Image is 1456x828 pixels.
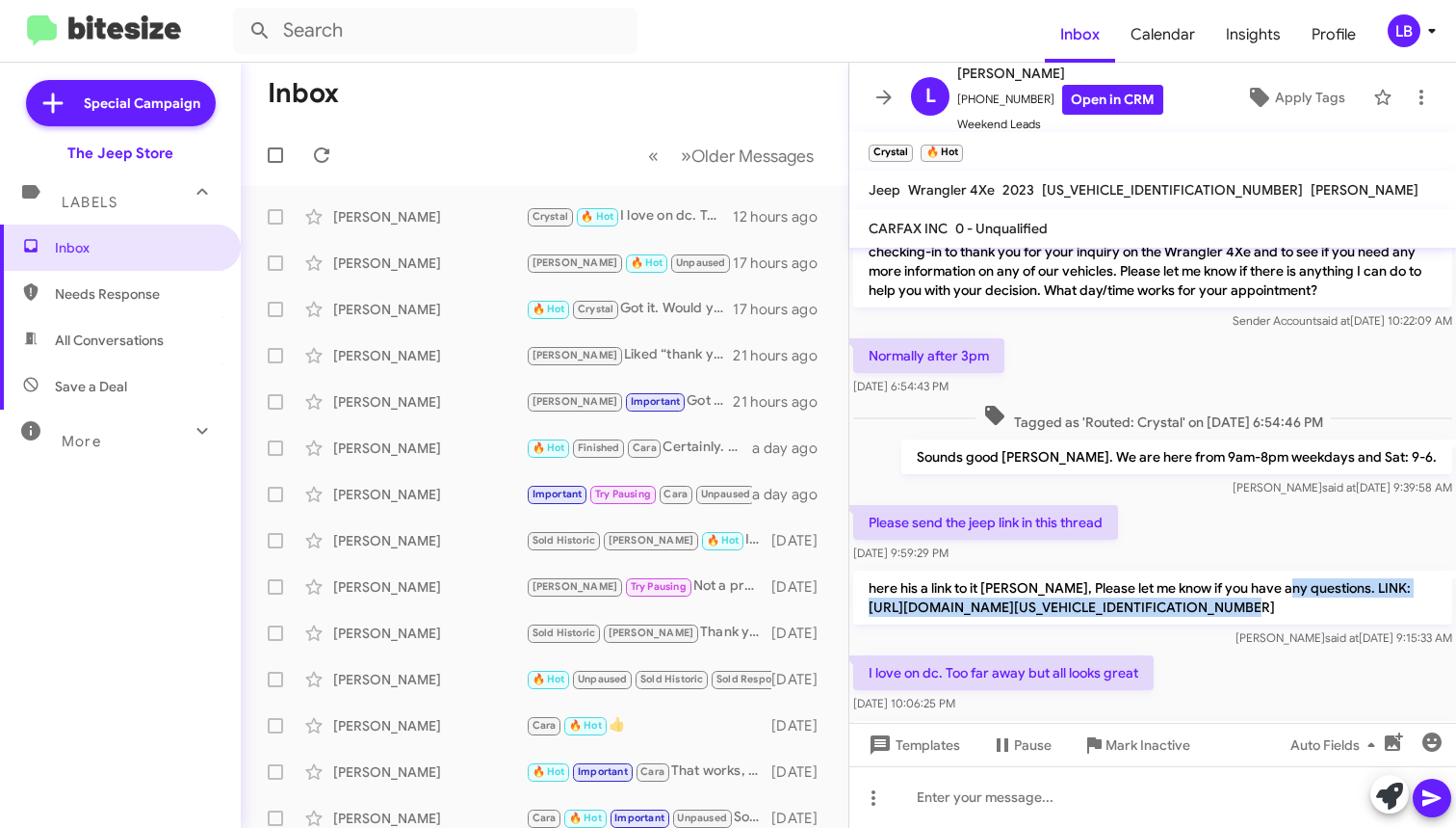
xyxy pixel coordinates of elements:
span: Special Campaign [84,93,200,113]
div: [DATE] [771,624,833,643]
p: Hello [PERSON_NAME] this is [PERSON_NAME], Sales Manager at The Jeep Store. I am just checking-in... [853,215,1452,307]
a: Special Campaign [26,80,216,126]
span: [PERSON_NAME] [957,62,1163,85]
div: a day ago [752,439,833,458]
button: Auto Fields [1275,728,1398,762]
div: [PERSON_NAME] [333,392,526,412]
span: 🔥 Hot [569,812,602,824]
div: Certainly. The price is $77,325. Here is a link to it incase you wanted to further review. LINK: ... [526,437,752,459]
button: Previous [637,136,670,175]
div: a day ago [752,485,833,504]
span: [PHONE_NUMBER] [957,85,1163,115]
p: I love on dc. Too far away but all looks great [853,655,1154,690]
div: Liked “thank you, Let me see if its something my used car manager would be interested in.” [526,344,733,366]
span: [PERSON_NAME] [DATE] 9:39:58 AM [1233,480,1452,494]
nav: Page navigation example [637,136,825,175]
h1: Inbox [268,78,339,109]
div: [PERSON_NAME] [333,346,526,365]
a: Open in CRM [1062,85,1163,115]
div: Not a problem [PERSON_NAME], Let me know when you are available. Thank you ! [526,575,771,598]
span: Sender Account [DATE] 10:22:09 AM [1233,313,1452,328]
span: [DATE] 6:54:43 PM [853,379,949,393]
span: Important [533,488,583,500]
span: Templates [865,728,960,762]
span: Cara [663,488,688,500]
small: 🔥 Hot [921,145,962,162]
div: I love on dc. Too far away but all looks great [526,205,733,227]
p: Sounds good [PERSON_NAME]. We are here from 9am-8pm weekdays and Sat: 9-6. [901,440,1452,474]
span: 🔥 Hot [533,441,565,454]
span: Inbox [55,238,219,257]
div: [PERSON_NAME] [333,670,526,689]
button: Apply Tags [1226,80,1364,115]
span: Inbox [1045,7,1115,63]
a: Insights [1210,7,1296,63]
span: Cara [633,441,657,454]
span: Cara [533,812,557,824]
div: [PERSON_NAME] [333,577,526,597]
div: It would involve coming in to get it appraised by my used car manager. Would you be looking to ju... [526,668,771,690]
span: [PERSON_NAME] [533,395,618,408]
span: Finished [578,441,620,454]
span: Try Pausing [595,488,651,500]
span: 🔥 Hot [533,303,565,315]
div: [PERSON_NAME] [333,716,526,735]
p: Normally after 3pm [853,338,1004,373]
span: [PERSON_NAME] [DATE] 9:15:33 AM [1235,630,1452,645]
span: 🔥 Hot [631,256,663,269]
span: Sold Historic [533,627,596,639]
span: said at [1316,313,1350,328]
span: 🔥 Hot [707,534,740,547]
span: 2023 [1002,181,1034,199]
span: [PERSON_NAME] [1311,181,1418,199]
span: 🔥 Hot [533,673,565,685]
div: [DATE] [771,577,833,597]
span: Weekend Leads [957,115,1163,134]
div: 👍 [526,714,771,736]
span: Wrangler 4Xe [908,181,995,199]
span: Labels [62,194,117,211]
div: [PERSON_NAME] [333,300,526,319]
span: Needs Response [55,284,219,304]
span: Auto Fields [1290,728,1383,762]
p: here his a link to it [PERSON_NAME], Please let me know if you have any questions. LINK: [URL][DO... [853,571,1452,625]
div: [PERSON_NAME] [333,439,526,458]
span: Profile [1296,7,1371,63]
span: Sold Historic [533,534,596,547]
div: [DATE] [771,809,833,828]
div: 12 hours ago [733,207,833,227]
div: [DATE] [771,716,833,735]
span: Unpaused [701,488,751,500]
span: 🔥 Hot [581,210,613,223]
span: Jeep [869,181,900,199]
div: [PERSON_NAME] [333,624,526,643]
div: Hey [PERSON_NAME], This is [PERSON_NAME] lefthand at the jeep store in [GEOGRAPHIC_DATA]. Hope yo... [526,483,752,505]
span: Sold Responded Historic [716,673,839,685]
span: [PERSON_NAME] [533,349,618,361]
div: 👍 [526,252,733,274]
span: 🔥 Hot [533,765,565,778]
span: « [648,144,659,168]
span: All Conversations [55,331,164,350]
span: said at [1325,630,1359,645]
span: Unpaused [677,812,727,824]
span: Cara [533,719,557,732]
span: [DATE] 9:59:29 PM [853,546,949,560]
span: Important [614,812,664,824]
span: » [681,144,691,168]
div: Got it, If you were ever interested in selling it out right or trading it let me know. We are cur... [526,390,733,413]
div: 17 hours ago [733,300,833,319]
span: Cara [640,765,664,778]
div: 21 hours ago [733,346,833,365]
span: Tagged as 'Routed: Crystal' on [DATE] 6:54:46 PM [975,404,1331,432]
a: Calendar [1115,7,1210,63]
button: Next [669,136,825,175]
span: 🔥 Hot [569,719,602,732]
span: [PERSON_NAME] [609,534,694,547]
div: Thank you for responding, Not a problem. Should you need help with anything in the future please ... [526,622,771,644]
button: Mark Inactive [1067,728,1206,762]
span: [PERSON_NAME] [533,580,618,593]
small: Crystal [869,145,913,162]
p: Please send the jeep link in this thread [853,505,1118,540]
